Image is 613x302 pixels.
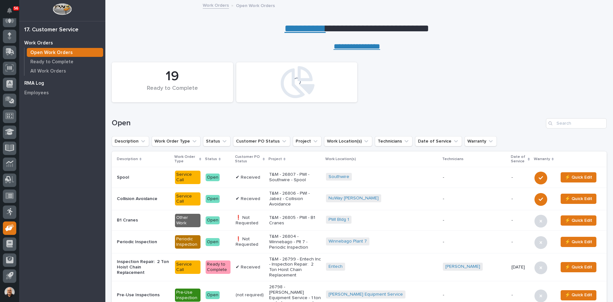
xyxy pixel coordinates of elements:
[329,196,379,201] a: NuWay [PERSON_NAME]
[175,260,201,274] div: Service Call
[511,265,529,270] p: [DATE]
[324,136,372,146] button: Work Location(s)
[206,260,231,274] div: Ready to Complete
[269,215,321,226] p: T&M - 26805 - PWI - B1 Cranes
[443,292,506,298] p: -
[329,292,403,297] a: [PERSON_NAME] Equipment Service
[236,265,264,270] p: ✔ Received
[3,4,16,17] button: Notifications
[443,239,506,245] p: -
[206,238,220,246] div: Open
[117,156,138,163] p: Description
[175,235,201,249] div: Periodic Inspection
[236,2,275,9] p: Open Work Orders
[53,3,72,15] img: Workspace Logo
[19,88,105,97] a: Employees
[233,136,290,146] button: Customer PO Status
[112,253,607,281] tr: Inspection Repair: 2 Ton Hoist Chain ReplacementService CallReady to Complete✔ ReceivedT&M - 2679...
[561,215,596,226] button: ⚡ Quick Edit
[8,8,16,18] div: Notifications56
[236,215,264,226] p: ❗ Not Requested
[511,239,529,245] p: -
[175,171,201,184] div: Service Call
[329,174,349,180] a: Southwire
[112,188,607,210] tr: Collision AvoidanceService CallOpen✔ ReceivedT&M - 26806 - PWI - Jabez - Collision AvoidanceNuWay...
[329,264,343,269] a: Entech
[329,239,367,244] a: Winnebago Plant 7
[25,57,105,66] a: Ready to Complete
[415,136,462,146] button: Date of Service
[561,194,596,204] button: ⚡ Quick Edit
[203,1,229,9] a: Work Orders
[19,78,105,88] a: RMA Log
[30,59,73,65] p: Ready to Complete
[565,174,592,181] span: ⚡ Quick Edit
[269,191,321,207] p: T&M - 26806 - PWI - Jabez - Collision Avoidance
[203,136,231,146] button: Status
[511,196,529,202] p: -
[112,231,607,253] tr: Periodic InspectionPeriodic InspectionOpen❗ Not RequestedT&M - 26804 - Winnebago - Plt 7 - Period...
[534,156,550,163] p: Warranty
[25,48,105,57] a: Open Work Orders
[269,172,321,183] p: T&M - 26807 - PWI - Southwire - Spool
[206,291,220,299] div: Open
[205,156,217,163] p: Status
[112,136,149,146] button: Description
[3,285,16,299] button: users-avatar
[329,217,349,222] a: PWI Bldg 1
[511,153,526,165] p: Date of Service
[565,263,592,271] span: ⚡ Quick Edit
[293,136,322,146] button: Project
[561,172,596,182] button: ⚡ Quick Edit
[152,136,201,146] button: Work Order Type
[325,156,356,163] p: Work Location(s)
[175,192,201,206] div: Service Call
[14,6,18,11] p: 56
[112,119,543,128] h1: Open
[561,290,596,300] button: ⚡ Quick Edit
[561,237,596,247] button: ⚡ Quick Edit
[236,196,264,202] p: ✔ Received
[117,218,170,223] p: B1 Cranes
[235,153,261,165] p: Customer PO Status
[565,195,592,203] span: ⚡ Quick Edit
[442,156,464,163] p: Technicians
[24,90,49,96] p: Employees
[123,85,222,98] div: Ready to Complete
[269,156,282,163] p: Project
[24,81,44,86] p: RMA Log
[117,239,170,245] p: Periodic Inspection
[269,257,321,278] p: T&M - 26799 - Entech Inc - Inspection Repair: 2 Ton Hoist Chain Replacement
[24,27,79,34] div: 17. Customer Service
[117,175,170,180] p: Spool
[174,153,198,165] p: Work Order Type
[123,68,222,84] div: 19
[206,195,220,203] div: Open
[561,262,596,272] button: ⚡ Quick Edit
[175,289,201,302] div: Pre-Use Inspection
[24,40,53,46] p: Work Orders
[269,234,321,250] p: T&M - 26804 - Winnebago - Plt 7 - Periodic Inspection
[511,218,529,223] p: -
[117,292,170,298] p: Pre-Use Inspections
[465,136,497,146] button: Warranty
[443,196,506,202] p: -
[236,236,264,247] p: ❗ Not Requested
[175,214,201,227] div: Other Work
[30,50,73,56] p: Open Work Orders
[112,210,607,231] tr: B1 CranesOther WorkOpen❗ Not RequestedT&M - 26805 - PWI - B1 CranesPWI Bldg 1 --⚡ Quick Edit
[25,66,105,75] a: All Work Orders
[112,167,607,188] tr: SpoolService CallOpen✔ ReceivedT&M - 26807 - PWI - Southwire - SpoolSouthwire --⚡ Quick Edit
[375,136,412,146] button: Technicians
[445,264,480,269] a: [PERSON_NAME]
[206,216,220,224] div: Open
[443,175,506,180] p: -
[443,218,506,223] p: -
[546,118,607,128] input: Search
[565,291,592,299] span: ⚡ Quick Edit
[236,175,264,180] p: ✔ Received
[511,292,529,298] p: -
[206,174,220,182] div: Open
[565,238,592,246] span: ⚡ Quick Edit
